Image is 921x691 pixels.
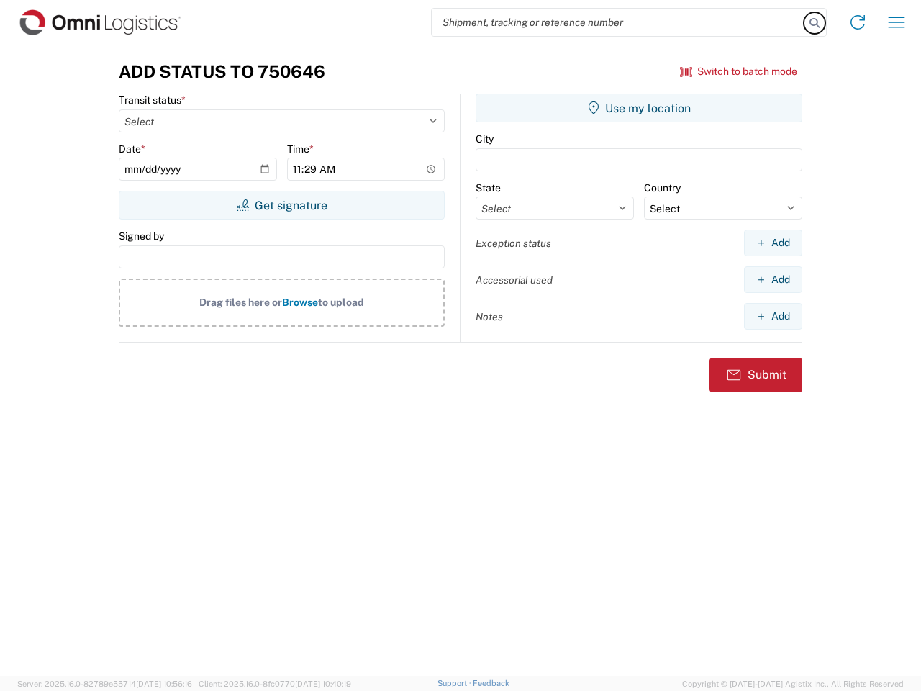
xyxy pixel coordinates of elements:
[744,230,802,256] button: Add
[432,9,804,36] input: Shipment, tracking or reference number
[295,679,351,688] span: [DATE] 10:40:19
[682,677,904,690] span: Copyright © [DATE]-[DATE] Agistix Inc., All Rights Reserved
[476,310,503,323] label: Notes
[287,143,314,155] label: Time
[680,60,797,83] button: Switch to batch mode
[119,230,164,243] label: Signed by
[119,61,325,82] h3: Add Status to 750646
[119,143,145,155] label: Date
[199,679,351,688] span: Client: 2025.16.0-8fc0770
[473,679,509,687] a: Feedback
[119,191,445,220] button: Get signature
[17,679,192,688] span: Server: 2025.16.0-82789e55714
[476,132,494,145] label: City
[437,679,473,687] a: Support
[476,181,501,194] label: State
[282,297,318,308] span: Browse
[744,266,802,293] button: Add
[476,274,553,286] label: Accessorial used
[199,297,282,308] span: Drag files here or
[644,181,681,194] label: Country
[744,303,802,330] button: Add
[119,94,186,107] label: Transit status
[318,297,364,308] span: to upload
[476,94,802,122] button: Use my location
[476,237,551,250] label: Exception status
[709,358,802,392] button: Submit
[136,679,192,688] span: [DATE] 10:56:16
